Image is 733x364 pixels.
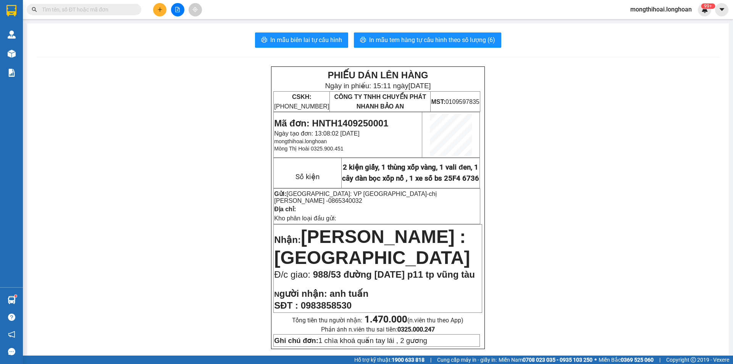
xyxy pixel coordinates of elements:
[6,5,16,16] img: logo-vxr
[354,32,501,48] button: printerIn mẫu tem hàng tự cấu hình theo số lượng (6)
[274,130,359,137] span: Ngày tạo đơn: 13:08:02 [DATE]
[397,326,435,333] strong: 0325.000.247
[274,290,327,298] strong: N
[321,326,435,333] span: Phản ánh n.viên thu sai tiền:
[430,356,431,364] span: |
[292,94,312,100] strong: CSKH:
[279,288,327,299] span: gười nhận:
[274,336,318,345] strong: Ghi chú đơn:
[701,6,708,13] img: icon-new-feature
[659,356,660,364] span: |
[392,357,425,363] strong: 1900 633 818
[8,296,16,304] img: warehouse-icon
[594,358,597,361] span: ⚪️
[274,191,437,204] span: -
[274,191,286,197] strong: Gửi:
[274,94,329,110] span: [PHONE_NUMBER]
[325,82,431,90] span: Ngày in phiếu: 15:11 ngày
[287,191,427,197] span: [GEOGRAPHIC_DATA]: VP [GEOGRAPHIC_DATA]
[621,357,654,363] strong: 0369 525 060
[270,35,342,45] span: In mẫu biên lai tự cấu hình
[274,191,437,204] span: chị [PERSON_NAME] -
[718,6,725,13] span: caret-down
[274,336,427,345] span: 1 chìa khoá quấn tay lái , 2 gương
[369,35,495,45] span: In mẫu tem hàng tự cấu hình theo số lượng (6)
[157,7,163,12] span: plus
[32,7,37,12] span: search
[8,314,15,321] span: question-circle
[295,173,320,181] span: Số kiện
[189,3,202,16] button: aim
[274,146,343,152] span: Mòng Thị Hoài 0325.900.451
[499,356,593,364] span: Miền Nam
[365,314,407,325] strong: 1.470.000
[274,206,296,212] strong: Địa chỉ:
[408,82,431,90] span: [DATE]
[360,37,366,44] span: printer
[334,94,426,110] span: CÔNG TY TNHH CHUYỂN PHÁT NHANH BẢO AN
[261,37,267,44] span: printer
[329,288,368,299] span: anh tuấn
[274,269,313,280] span: Đ/c giao:
[274,118,388,128] span: Mã đơn: HNTH1409250001
[599,356,654,364] span: Miền Bắc
[8,50,16,58] img: warehouse-icon
[624,5,698,14] span: mongthihoai.longhoan
[15,295,17,297] sup: 1
[274,226,470,268] span: [PERSON_NAME] : [GEOGRAPHIC_DATA]
[255,32,348,48] button: printerIn mẫu biên lai tự cấu hình
[42,5,132,14] input: Tìm tên, số ĐT hoặc mã đơn
[274,235,301,245] span: Nhận:
[274,300,298,311] strong: SĐT :
[715,3,728,16] button: caret-down
[8,31,16,39] img: warehouse-icon
[431,99,479,105] span: 0109597835
[8,348,15,355] span: message
[274,138,327,144] span: mongthihoai.longhoan
[313,269,475,280] span: 988/53 đường [DATE] p11 tp vũng tàu
[171,3,184,16] button: file-add
[354,356,425,364] span: Hỗ trợ kỹ thuật:
[274,215,336,222] span: Kho phân loại đầu gửi:
[431,99,445,105] strong: MST:
[192,7,198,12] span: aim
[437,356,497,364] span: Cung cấp máy in - giấy in:
[328,70,428,80] strong: PHIẾU DÁN LÊN HÀNG
[301,300,352,311] span: 0983858530
[175,7,180,12] span: file-add
[8,331,15,338] span: notification
[701,3,715,9] sup: 426
[292,317,463,324] span: Tổng tiền thu người nhận:
[8,69,16,77] img: solution-icon
[523,357,593,363] strong: 0708 023 035 - 0935 103 250
[342,163,479,183] span: 2 kiện giấy, 1 thùng xốp vàng, 1 vali đen, 1 cây đàn bọc xốp nổ , 1 xe số bs 25F4 6736
[328,197,362,204] span: 0865340032
[153,3,166,16] button: plus
[691,357,696,362] span: copyright
[365,317,463,324] span: (n.viên thu theo App)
